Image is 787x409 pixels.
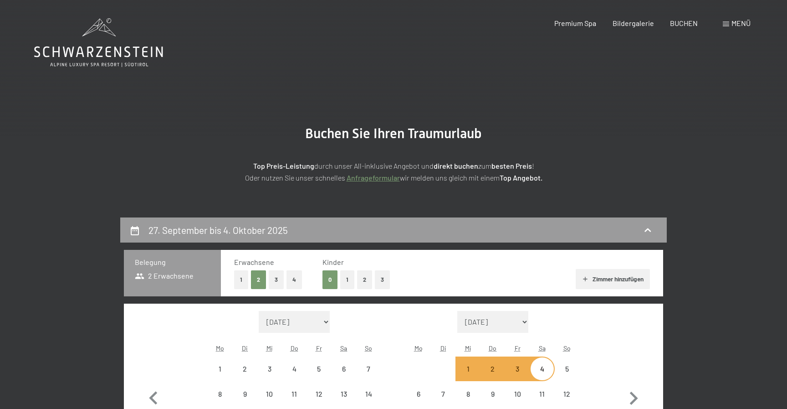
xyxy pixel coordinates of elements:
[515,344,521,352] abbr: Freitag
[670,19,698,27] a: BUCHEN
[258,365,281,388] div: 3
[505,382,530,406] div: Fri Oct 10 2025
[531,365,553,388] div: 4
[406,382,431,406] div: Mon Oct 06 2025
[356,382,381,406] div: Anreise nicht möglich
[356,382,381,406] div: Sun Sep 14 2025
[322,258,344,266] span: Kinder
[434,161,478,170] strong: direkt buchen
[232,357,257,381] div: Tue Sep 02 2025
[234,258,274,266] span: Erwachsene
[332,382,356,406] div: Sat Sep 13 2025
[208,357,232,381] div: Anreise nicht möglich
[257,357,282,381] div: Anreise nicht möglich
[555,382,579,406] div: Anreise nicht möglich
[282,382,307,406] div: Thu Sep 11 2025
[148,224,288,236] h2: 27. September bis 4. Oktober 2025
[489,344,496,352] abbr: Donnerstag
[340,344,347,352] abbr: Samstag
[506,365,529,388] div: 3
[282,357,307,381] div: Thu Sep 04 2025
[480,382,505,406] div: Thu Oct 09 2025
[530,382,554,406] div: Anreise nicht möglich
[431,382,455,406] div: Tue Oct 07 2025
[440,344,446,352] abbr: Dienstag
[480,357,505,381] div: Thu Oct 02 2025
[251,270,266,289] button: 2
[455,357,480,381] div: Wed Oct 01 2025
[208,382,232,406] div: Anreise nicht möglich
[481,365,504,388] div: 2
[431,382,455,406] div: Anreise nicht möglich
[216,344,224,352] abbr: Montag
[282,382,307,406] div: Anreise nicht möglich
[233,365,256,388] div: 2
[209,365,231,388] div: 1
[253,161,314,170] strong: Top Preis-Leistung
[505,357,530,381] div: Fri Oct 03 2025
[307,382,331,406] div: Anreise nicht möglich
[357,270,372,289] button: 2
[455,382,480,406] div: Anreise nicht möglich
[208,357,232,381] div: Mon Sep 01 2025
[731,19,751,27] span: Menü
[269,270,284,289] button: 3
[491,161,532,170] strong: besten Preis
[286,270,302,289] button: 4
[576,269,650,289] button: Zimmer hinzufügen
[375,270,390,289] button: 3
[530,357,554,381] div: Sat Oct 04 2025
[555,382,579,406] div: Sun Oct 12 2025
[356,357,381,381] div: Anreise nicht möglich
[307,357,331,381] div: Anreise nicht möglich
[307,357,331,381] div: Fri Sep 05 2025
[266,344,273,352] abbr: Mittwoch
[357,365,380,388] div: 7
[555,357,579,381] div: Anreise nicht möglich
[414,344,423,352] abbr: Montag
[232,357,257,381] div: Anreise nicht möglich
[242,344,248,352] abbr: Dienstag
[332,357,356,381] div: Anreise nicht möglich
[530,357,554,381] div: Anreise nicht möglich
[505,382,530,406] div: Anreise nicht möglich
[282,357,307,381] div: Anreise nicht möglich
[480,382,505,406] div: Anreise nicht möglich
[365,344,372,352] abbr: Sonntag
[332,382,356,406] div: Anreise nicht möglich
[332,357,356,381] div: Sat Sep 06 2025
[135,257,210,267] h3: Belegung
[505,357,530,381] div: Anreise nicht möglich
[232,382,257,406] div: Tue Sep 09 2025
[322,270,337,289] button: 0
[291,344,298,352] abbr: Donnerstag
[563,344,571,352] abbr: Sonntag
[257,357,282,381] div: Wed Sep 03 2025
[500,173,542,182] strong: Top Angebot.
[539,344,546,352] abbr: Samstag
[347,173,400,182] a: Anfrageformular
[234,270,248,289] button: 1
[455,357,480,381] div: Anreise nicht möglich
[332,365,355,388] div: 6
[307,382,331,406] div: Fri Sep 12 2025
[283,365,306,388] div: 4
[556,365,578,388] div: 5
[530,382,554,406] div: Sat Oct 11 2025
[135,271,194,281] span: 2 Erwachsene
[257,382,282,406] div: Anreise nicht möglich
[554,19,596,27] span: Premium Spa
[613,19,654,27] a: Bildergalerie
[305,125,482,141] span: Buchen Sie Ihren Traumurlaub
[257,382,282,406] div: Wed Sep 10 2025
[406,382,431,406] div: Anreise nicht möglich
[465,344,471,352] abbr: Mittwoch
[555,357,579,381] div: Sun Oct 05 2025
[340,270,354,289] button: 1
[208,382,232,406] div: Mon Sep 08 2025
[307,365,330,388] div: 5
[480,357,505,381] div: Anreise nicht möglich
[316,344,322,352] abbr: Freitag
